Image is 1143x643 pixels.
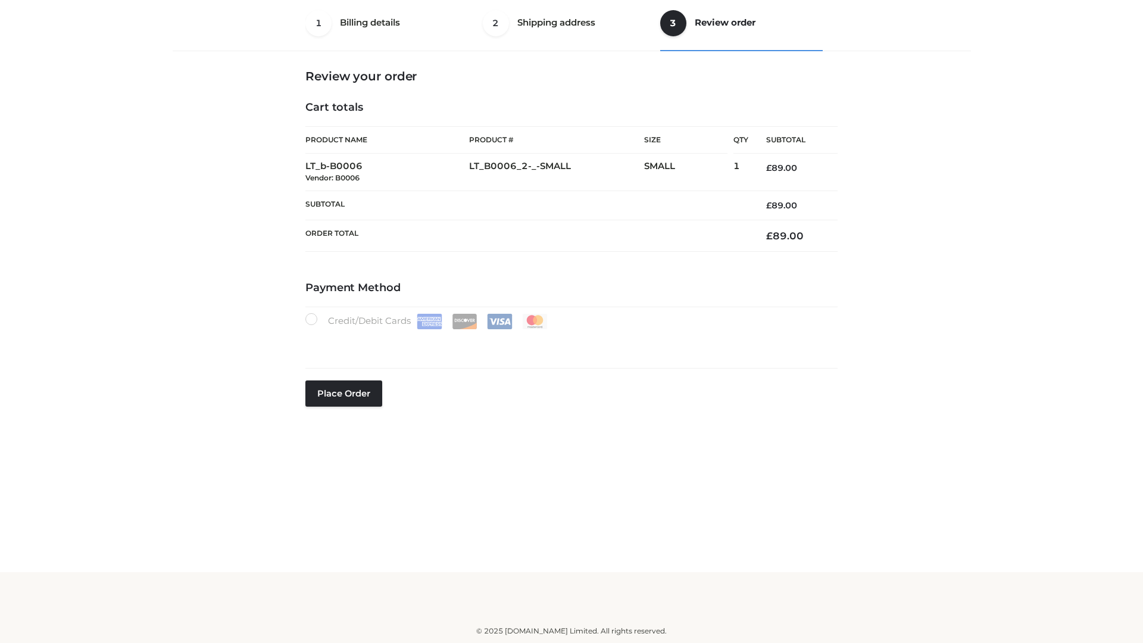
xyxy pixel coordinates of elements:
[644,154,733,191] td: SMALL
[469,154,644,191] td: LT_B0006_2-_-SMALL
[733,154,748,191] td: 1
[305,191,748,220] th: Subtotal
[305,313,549,329] label: Credit/Debit Cards
[766,230,804,242] bdi: 89.00
[766,163,797,173] bdi: 89.00
[305,282,838,295] h4: Payment Method
[305,220,748,252] th: Order Total
[766,200,772,211] span: £
[313,335,830,348] iframe: Secure card payment input frame
[487,314,513,329] img: Visa
[452,314,477,329] img: Discover
[766,230,773,242] span: £
[305,126,469,154] th: Product Name
[644,127,727,154] th: Size
[766,163,772,173] span: £
[522,314,548,329] img: Mastercard
[748,127,838,154] th: Subtotal
[733,126,748,154] th: Qty
[305,380,382,407] button: Place order
[305,69,838,83] h3: Review your order
[305,154,469,191] td: LT_b-B0006
[417,314,442,329] img: Amex
[305,101,838,114] h4: Cart totals
[177,625,966,637] div: © 2025 [DOMAIN_NAME] Limited. All rights reserved.
[469,126,644,154] th: Product #
[766,200,797,211] bdi: 89.00
[305,173,360,182] small: Vendor: B0006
